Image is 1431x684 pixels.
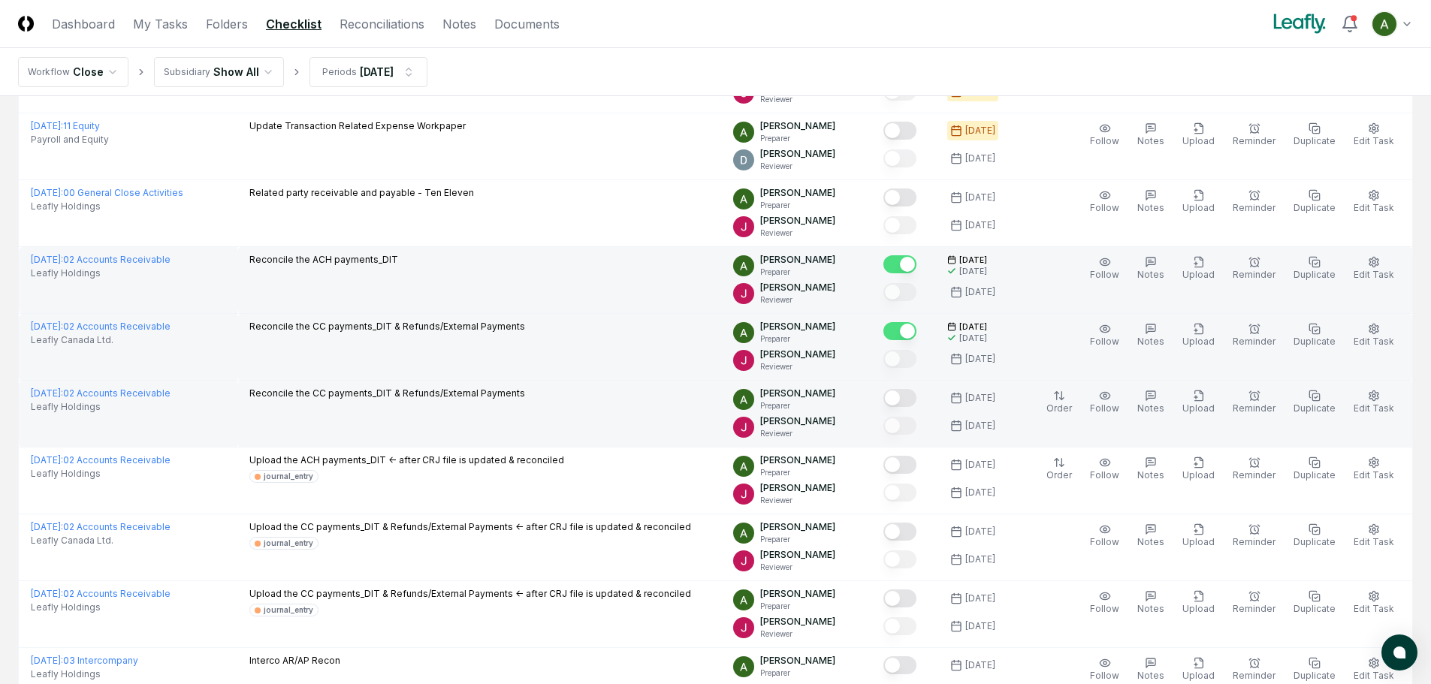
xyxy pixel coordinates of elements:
a: [DATE]:02 Accounts Receivable [31,521,171,532]
a: [DATE]:00 General Close Activities [31,187,183,198]
p: Reviewer [760,294,835,306]
img: ACg8ocLeIi4Jlns6Fsr4lO0wQ1XJrFQvF4yUjbLrd1AsCAOmrfa1KQ=s96-c [733,149,754,170]
span: Upload [1182,402,1215,414]
div: [DATE] [965,658,995,672]
p: [PERSON_NAME] [760,214,835,227]
span: Notes [1137,536,1164,547]
p: [PERSON_NAME] [760,281,835,294]
span: Order [1046,402,1072,414]
span: [DATE] : [31,454,63,466]
img: ACg8ocJfBSitaon9c985KWe3swqK2kElzkAv-sHk65QWxGQz4ldowg=s96-c [733,350,754,371]
span: Follow [1090,202,1119,213]
span: Reminder [1233,336,1276,347]
div: Workflow [28,65,70,79]
button: Mark complete [883,523,916,541]
a: My Tasks [133,15,188,33]
button: Edit Task [1351,186,1397,218]
a: [DATE]:02 Accounts Receivable [31,454,171,466]
p: [PERSON_NAME] [760,186,835,200]
span: Notes [1137,603,1164,614]
img: ACg8ocKKg2129bkBZaX4SAoUQtxLaQ4j-f2PQjMuak4pDCyzCI-IvA=s96-c [1372,12,1396,36]
button: Upload [1179,119,1218,151]
button: Edit Task [1351,520,1397,552]
div: [DATE] [959,266,987,277]
span: Upload [1182,469,1215,481]
img: ACg8ocJfBSitaon9c985KWe3swqK2kElzkAv-sHk65QWxGQz4ldowg=s96-c [733,617,754,638]
a: [DATE]:02 Accounts Receivable [31,254,171,265]
p: Interco AR/AP Recon [249,654,340,667]
button: Reminder [1230,520,1279,552]
button: Mark complete [883,283,916,301]
div: [DATE] [965,458,995,472]
div: [DATE] [965,391,995,405]
button: Reminder [1230,453,1279,485]
span: Duplicate [1294,469,1336,481]
p: Upload the CC payments_DIT & Refunds/External Payments <- after CRJ file is updated & reconciled [249,587,691,601]
p: Preparer [760,267,835,278]
button: Duplicate [1291,320,1339,351]
span: Duplicate [1294,202,1336,213]
button: Mark complete [883,322,916,340]
button: Reminder [1230,186,1279,218]
div: [DATE] [965,619,995,633]
img: ACg8ocJfBSitaon9c985KWe3swqK2kElzkAv-sHk65QWxGQz4ldowg=s96-c [733,283,754,304]
img: ACg8ocJfBSitaon9c985KWe3swqK2kElzkAv-sHk65QWxGQz4ldowg=s96-c [733,484,754,505]
a: [DATE]:02 Accounts Receivable [31,321,171,332]
button: Notes [1134,253,1167,285]
span: Duplicate [1294,402,1336,414]
button: Edit Task [1351,587,1397,619]
button: Mark complete [883,417,916,435]
span: Leafly Holdings [31,667,101,681]
span: Reminder [1233,269,1276,280]
span: [DATE] [959,255,987,266]
span: Edit Task [1354,469,1394,481]
p: [PERSON_NAME] [760,147,835,161]
a: Dashboard [52,15,115,33]
span: Leafly Holdings [31,267,101,280]
p: Preparer [760,200,835,211]
button: Notes [1134,186,1167,218]
button: Duplicate [1291,520,1339,552]
span: Upload [1182,336,1215,347]
button: Upload [1179,387,1218,418]
p: Reviewer [760,428,835,439]
button: Notes [1134,119,1167,151]
span: Notes [1137,469,1164,481]
button: Mark complete [883,456,916,474]
span: Upload [1182,269,1215,280]
div: [DATE] [965,525,995,538]
button: Duplicate [1291,186,1339,218]
p: [PERSON_NAME] [760,615,835,628]
img: ACg8ocKKg2129bkBZaX4SAoUQtxLaQ4j-f2PQjMuak4pDCyzCI-IvA=s96-c [733,322,754,343]
div: [DATE] [965,218,995,232]
span: Follow [1090,269,1119,280]
a: [DATE]:11 Equity [31,120,100,131]
button: Edit Task [1351,453,1397,485]
span: Upload [1182,202,1215,213]
span: Reminder [1233,135,1276,146]
button: Duplicate [1291,387,1339,418]
span: Duplicate [1294,536,1336,547]
span: Edit Task [1354,269,1394,280]
button: Reminder [1230,253,1279,285]
span: Reminder [1233,670,1276,681]
button: Mark complete [883,389,916,407]
button: Reminder [1230,320,1279,351]
span: Order [1046,469,1072,481]
span: Edit Task [1354,135,1394,146]
span: Duplicate [1294,336,1336,347]
button: Duplicate [1291,253,1339,285]
button: Upload [1179,186,1218,218]
button: Order [1043,387,1075,418]
span: Duplicate [1294,269,1336,280]
p: Reviewer [760,361,835,372]
span: Leafly Holdings [31,467,101,481]
p: [PERSON_NAME] [760,119,835,133]
button: Notes [1134,587,1167,619]
button: Duplicate [1291,119,1339,151]
span: Notes [1137,336,1164,347]
button: Mark complete [883,350,916,368]
p: Reconcile the CC payments_DIT & Refunds/External Payments [249,320,525,333]
a: [DATE]:02 Accounts Receivable [31,588,171,599]
div: [DATE] [965,124,995,137]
